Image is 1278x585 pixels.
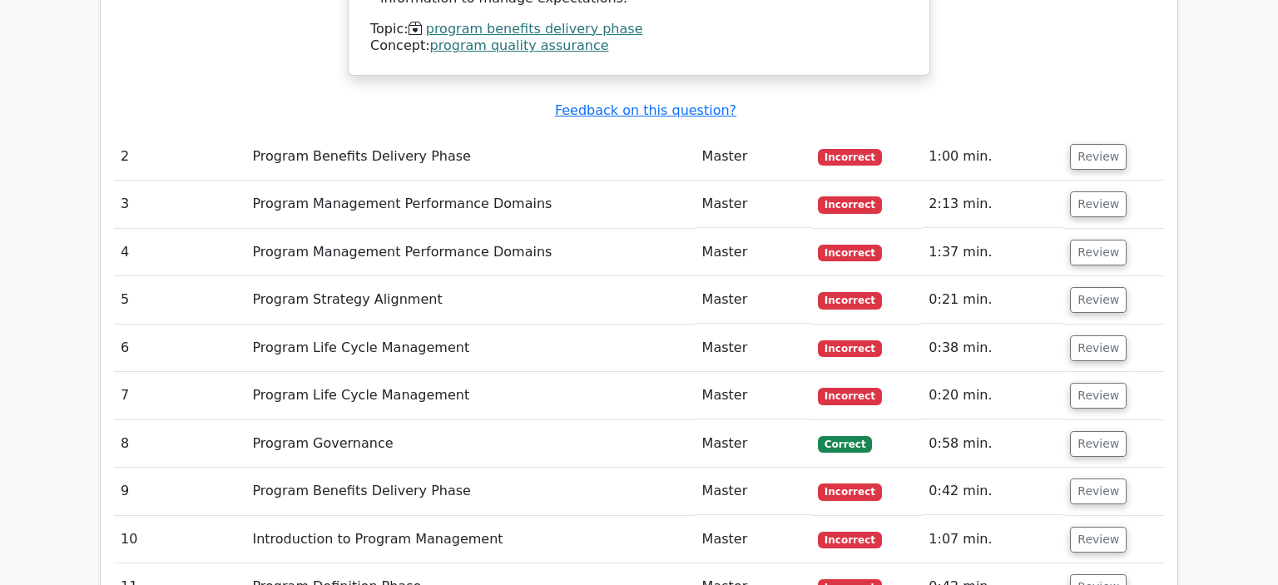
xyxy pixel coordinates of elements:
td: Program Benefits Delivery Phase [245,133,695,181]
td: 0:20 min. [922,372,1063,419]
button: Review [1070,191,1127,217]
td: 2 [114,133,245,181]
td: 9 [114,468,245,515]
td: 3 [114,181,245,228]
button: Review [1070,383,1127,409]
td: Master [696,133,811,181]
td: 6 [114,325,245,372]
button: Review [1070,478,1127,504]
td: 5 [114,276,245,324]
a: program quality assurance [430,37,609,53]
td: Program Life Cycle Management [245,372,695,419]
span: Incorrect [818,340,882,357]
div: Concept: [370,37,908,55]
button: Review [1070,527,1127,553]
td: 1:07 min. [922,516,1063,563]
td: Master [696,372,811,419]
td: 0:42 min. [922,468,1063,515]
button: Review [1070,240,1127,265]
td: Master [696,181,811,228]
td: Program Life Cycle Management [245,325,695,372]
td: Master [696,516,811,563]
td: 0:21 min. [922,276,1063,324]
td: Master [696,276,811,324]
button: Review [1070,287,1127,313]
span: Incorrect [818,292,882,309]
td: 0:38 min. [922,325,1063,372]
span: Incorrect [818,245,882,261]
span: Incorrect [818,196,882,213]
td: Introduction to Program Management [245,516,695,563]
td: Master [696,420,811,468]
td: 8 [114,420,245,468]
td: 1:00 min. [922,133,1063,181]
td: Program Management Performance Domains [245,181,695,228]
button: Review [1070,431,1127,457]
span: Incorrect [818,483,882,500]
td: Master [696,325,811,372]
button: Review [1070,335,1127,361]
td: 2:13 min. [922,181,1063,228]
td: 1:37 min. [922,229,1063,276]
td: Program Benefits Delivery Phase [245,468,695,515]
span: Incorrect [818,149,882,166]
td: 10 [114,516,245,563]
a: Feedback on this question? [555,102,736,118]
div: Topic: [370,21,908,38]
td: Master [696,468,811,515]
td: Program Governance [245,420,695,468]
td: 0:58 min. [922,420,1063,468]
span: Incorrect [818,388,882,404]
td: Master [696,229,811,276]
td: 7 [114,372,245,419]
td: 4 [114,229,245,276]
td: Program Management Performance Domains [245,229,695,276]
td: Program Strategy Alignment [245,276,695,324]
button: Review [1070,144,1127,170]
span: Correct [818,436,872,453]
span: Incorrect [818,532,882,548]
a: program benefits delivery phase [426,21,643,37]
